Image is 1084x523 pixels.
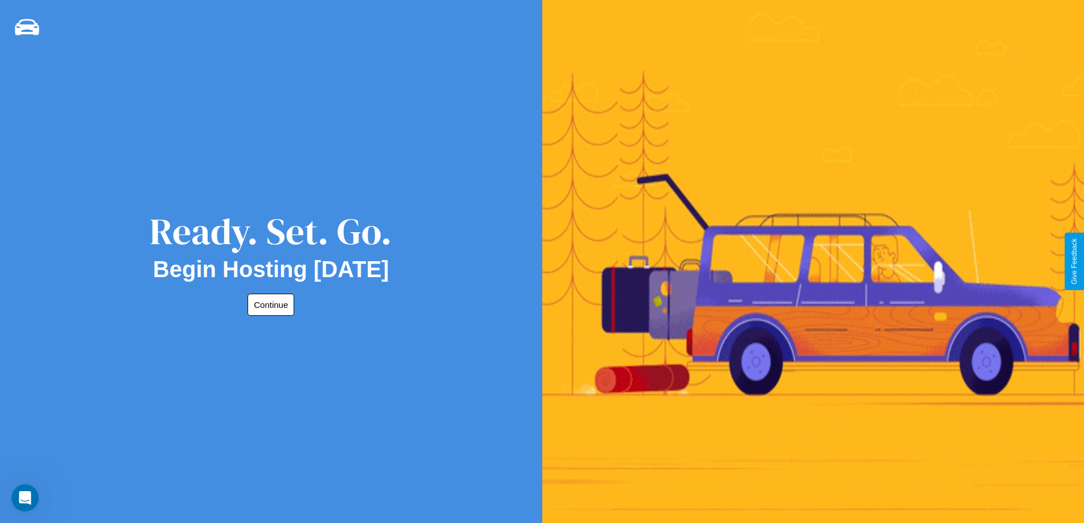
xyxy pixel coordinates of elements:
iframe: Intercom live chat [11,484,39,512]
div: Ready. Set. Go. [150,206,392,257]
div: Give Feedback [1070,238,1078,285]
h2: Begin Hosting [DATE] [153,257,389,282]
button: Continue [248,294,294,316]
